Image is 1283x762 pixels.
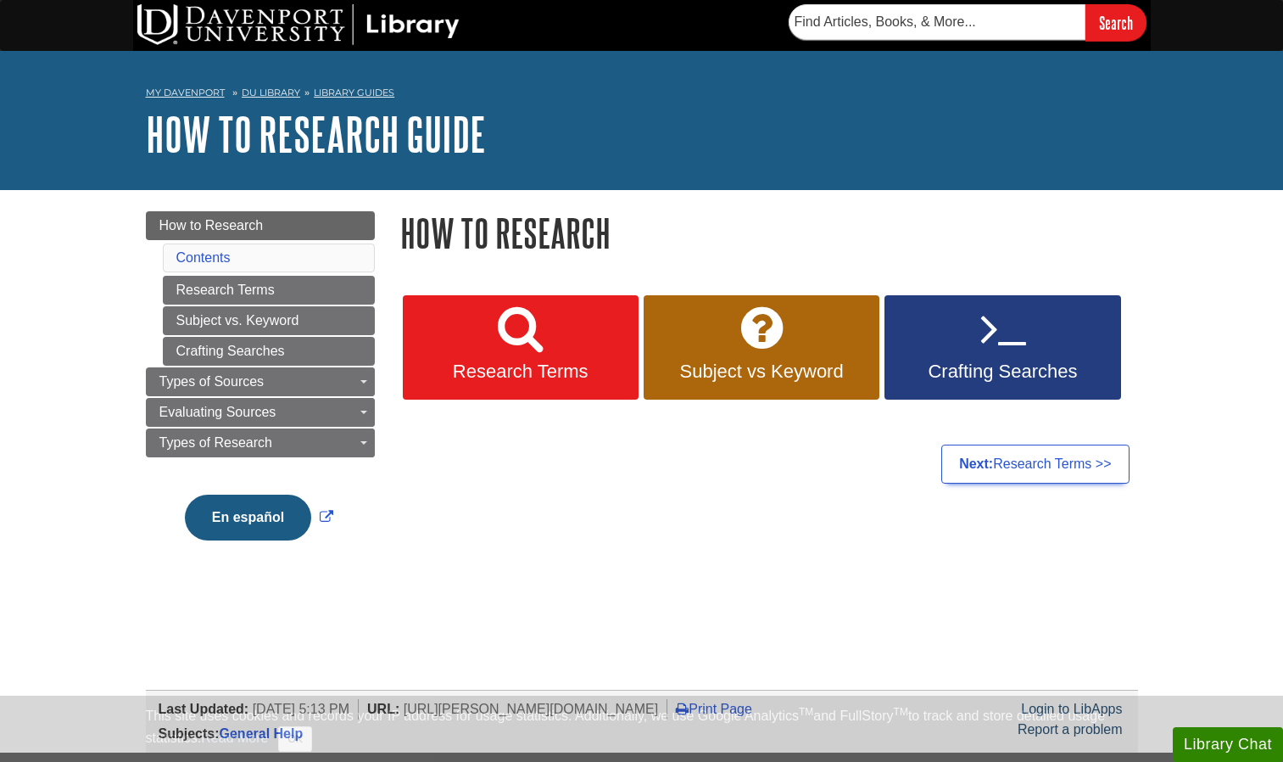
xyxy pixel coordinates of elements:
form: Searches DU Library's articles, books, and more [789,4,1146,41]
sup: TM [799,706,813,718]
strong: Next: [959,457,993,471]
button: Close [278,726,311,752]
input: Find Articles, Books, & More... [789,4,1085,40]
span: How to Research [159,218,264,233]
a: Types of Research [146,429,375,457]
a: Subject vs Keyword [644,295,879,401]
a: Research Terms [163,276,375,305]
a: Link opens in new window [181,510,337,524]
div: This site uses cookies and records your IP address for usage statistics. Additionally, we use Goo... [146,706,1138,752]
span: Research Terms [416,361,626,383]
a: Evaluating Sources [146,398,375,427]
a: Crafting Searches [163,337,375,366]
a: DU Library [242,87,300,98]
input: Search [1085,4,1146,41]
sup: TM [894,706,908,718]
button: Library Chat [1173,727,1283,762]
span: Crafting Searches [897,361,1107,383]
div: Guide Page Menu [146,211,375,569]
a: How to Research [146,211,375,240]
span: Evaluating Sources [159,405,276,419]
a: Types of Sources [146,367,375,396]
h1: How to Research [400,211,1138,255]
button: En español [185,495,311,541]
nav: breadcrumb [146,81,1138,109]
a: How to Research Guide [146,108,486,160]
span: Types of Research [159,435,272,450]
a: My Davenport [146,86,225,100]
a: Crafting Searches [884,295,1120,401]
a: Contents [176,250,231,265]
a: Subject vs. Keyword [163,306,375,335]
span: Subject vs Keyword [656,361,867,383]
span: Types of Sources [159,374,265,389]
a: Research Terms [403,295,639,401]
a: Read More [201,731,268,745]
img: DU Library [137,4,460,45]
a: Library Guides [314,87,394,98]
a: Next:Research Terms >> [941,445,1129,484]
